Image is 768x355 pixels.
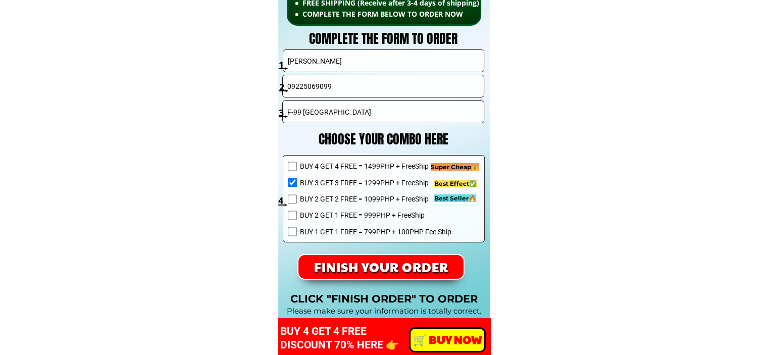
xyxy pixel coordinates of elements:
h3: 3 [279,106,289,120]
span: Best Seller🔥 [434,194,476,202]
input: Phone Number* (+63/09) [285,75,482,97]
span: Best Effect✅ [434,180,477,187]
span: BUY 2 GET 1 FREE = 999PHP + FreeShip [299,210,451,221]
h3: COMPLETE THE FORM TO ORDER [278,28,489,49]
h3: 4 [278,193,289,208]
span: BUY 3 GET 3 FREE = 1299PHP + FreeShip [299,177,451,188]
h3: CLICK "FINISH ORDER" TO ORDER [278,290,490,308]
li: COMPLETE THE FORM BELOW TO ORDER NOW [295,9,518,20]
h3: 2 [279,80,290,94]
span: BUY 1 GET 1 FREE = 799PHP + 100PHP Fee Ship [299,226,451,237]
h3: CHOOSE YOUR COMBO HERE [294,129,473,150]
span: Super Cheap💰 [431,163,479,171]
p: ️🛒 BUY NOW [411,329,484,351]
h3: BUY 4 GET 4 FREE DISCOUNT 70% HERE 👉 [280,325,433,352]
span: BUY 4 GET 4 FREE = 1499PHP + FreeShip [299,161,451,172]
span: BUY 2 GET 2 FREE = 1099PHP + FreeShip [299,193,451,205]
h3: 1 [279,58,289,72]
p: FINISH YOUR ORDER [298,255,464,279]
input: Full Address* ( Province - City - Barangay ) [285,101,482,123]
input: Your Name* [285,50,482,72]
